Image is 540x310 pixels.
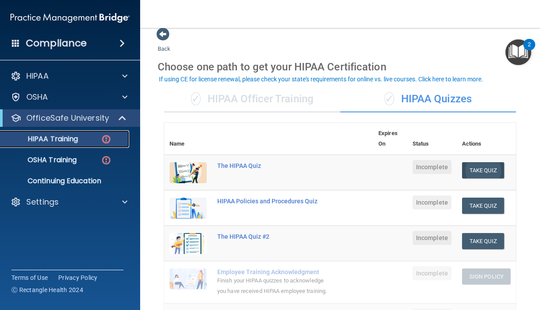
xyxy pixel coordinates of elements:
[164,123,212,155] th: Name
[217,268,329,275] div: Employee Training Acknowledgment
[413,231,452,245] span: Incomplete
[11,286,83,294] span: Ⓒ Rectangle Health 2024
[26,71,49,81] p: HIPAA
[6,156,77,164] p: OSHA Training
[385,92,394,105] span: ✓
[6,177,125,185] p: Continuing Education
[26,113,109,123] p: OfficeSafe University
[413,266,452,280] span: Incomplete
[11,9,130,27] img: PMB logo
[26,197,59,207] p: Settings
[26,37,87,49] h4: Compliance
[158,35,170,52] a: Back
[158,75,484,84] button: If using CE for license renewal, please check your state's requirements for online vs. live cours...
[164,86,340,112] div: HIPAA Officer Training
[217,162,329,169] div: The HIPAA Quiz
[101,134,112,145] img: danger-circle.6113f641.png
[6,135,78,143] p: HIPAA Training
[11,197,127,207] a: Settings
[462,162,504,178] button: Take Quiz
[217,233,329,240] div: The HIPAA Quiz #2
[11,92,127,102] a: OSHA
[462,233,504,249] button: Take Quiz
[217,275,329,296] div: Finish your HIPAA quizzes to acknowledge you have received HIPAA employee training.
[217,198,329,205] div: HIPAA Policies and Procedures Quiz
[505,39,531,65] button: Open Resource Center, 2 new notifications
[58,273,98,282] a: Privacy Policy
[11,71,127,81] a: HIPAA
[528,45,531,56] div: 2
[191,92,201,105] span: ✓
[413,160,452,174] span: Incomplete
[407,123,457,155] th: Status
[457,123,516,155] th: Actions
[340,86,516,112] div: HIPAA Quizzes
[159,76,483,82] div: If using CE for license renewal, please check your state's requirements for online vs. live cours...
[11,113,127,123] a: OfficeSafe University
[413,195,452,209] span: Incomplete
[11,273,48,282] a: Terms of Use
[373,123,407,155] th: Expires On
[101,155,112,166] img: danger-circle.6113f641.png
[462,268,511,285] button: Sign Policy
[26,92,48,102] p: OSHA
[158,54,522,80] div: Choose one path to get your HIPAA Certification
[462,198,504,214] button: Take Quiz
